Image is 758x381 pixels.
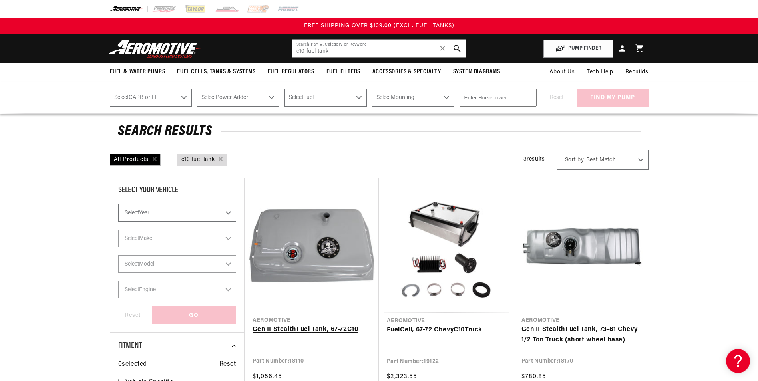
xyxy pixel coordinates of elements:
summary: Accessories & Specialty [366,63,447,81]
a: Gen II StealthFuel Tank, 73-81 Chevy 1/2 Ton Truck (short wheel base) [521,325,640,345]
select: Engine [118,281,236,298]
select: Mounting [372,89,454,107]
summary: Rebuilds [619,63,655,82]
span: Fuel Filters [326,68,360,76]
span: Accessories & Specialty [372,68,441,76]
span: 3 results [523,156,545,162]
h2: Search Results [118,125,641,138]
img: Aeromotive [107,39,207,58]
a: FuelCell, 67-72 ChevyC10Truck [387,325,505,335]
summary: Fuel Filters [320,63,366,81]
span: Fuel Cells, Tanks & Systems [177,68,255,76]
span: Fuel Regulators [268,68,314,76]
summary: Fuel Regulators [262,63,320,81]
select: CARB or EFI [110,89,192,107]
select: Make [118,230,236,247]
div: Select Your Vehicle [118,186,236,196]
a: Gen II StealthFuel Tank, 67-72C10 [253,325,371,335]
button: PUMP FINDER [543,40,613,58]
span: FREE SHIPPING OVER $109.00 (EXCL. FUEL TANKS) [304,23,454,29]
span: Rebuilds [625,68,649,77]
span: Sort by [565,156,584,164]
span: 0 selected [118,359,147,370]
select: Model [118,255,236,273]
span: About Us [549,69,575,75]
summary: System Diagrams [447,63,506,81]
span: ✕ [439,42,446,55]
input: Enter Horsepower [460,89,537,107]
select: Year [118,204,236,222]
select: Sort by [557,150,649,170]
a: About Us [543,63,581,82]
input: Search by Part Number, Category or Keyword [292,40,466,57]
div: All Products [110,154,161,166]
select: Fuel [284,89,367,107]
span: Tech Help [587,68,613,77]
span: System Diagrams [453,68,500,76]
a: c10 fuel tank [181,155,215,164]
summary: Fuel Cells, Tanks & Systems [171,63,261,81]
summary: Fuel & Water Pumps [104,63,171,81]
button: search button [448,40,466,57]
span: Reset [219,359,236,370]
summary: Tech Help [581,63,619,82]
select: Power Adder [197,89,279,107]
span: Fitment [118,342,142,350]
span: Fuel & Water Pumps [110,68,165,76]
